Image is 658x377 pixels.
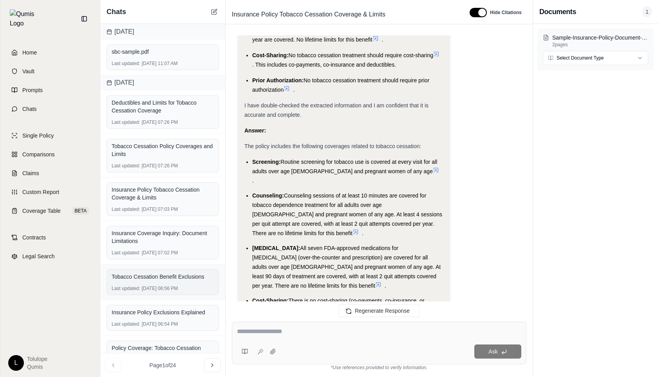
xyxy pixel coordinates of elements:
span: Contracts [22,234,46,241]
div: [DATE] 06:56 PM [112,285,214,292]
span: Page 1 of 24 [150,361,176,369]
a: Legal Search [5,248,95,265]
div: [DATE] 07:02 PM [112,250,214,256]
button: Regenerate Response [339,304,419,317]
a: Home [5,44,95,61]
span: [MEDICAL_DATA]: [252,245,300,251]
span: Home [22,49,37,56]
span: . [385,283,386,289]
span: . [362,230,363,236]
span: Insurance Policy Tobacco Cessation Coverage & Limits [229,8,389,21]
a: Coverage TableBETA [5,202,95,219]
span: Comparisons [22,150,54,158]
button: Ask [474,344,521,359]
span: Last updated: [112,250,140,256]
div: [DATE] 07:26 PM [112,163,214,169]
div: Insurance Coverage Inquiry: Document Limitations [112,229,214,245]
a: Contracts [5,229,95,246]
span: Cost-Sharing: [252,52,289,58]
h3: Documents [539,6,576,17]
span: Prompts [22,86,43,94]
span: Last updated: [112,60,140,67]
div: Edit Title [229,8,460,21]
div: [DATE] 07:26 PM [112,119,214,125]
div: [DATE] 07:03 PM [112,206,214,212]
span: BETA [72,207,89,215]
div: [DATE] 11:07 AM [112,60,214,67]
div: Tobacco Cessation Benefit Exclusions [112,273,214,281]
a: Custom Report [5,183,95,201]
span: No tobacco cessation treatment should require cost-sharing [289,52,434,58]
button: Collapse sidebar [78,13,90,25]
span: All seven FDA-approved medications for [MEDICAL_DATA] (over-the-counter and prescription) are cov... [252,245,441,289]
span: Qumis [27,363,47,371]
div: Insurance Policy Exclusions Explained [112,308,214,316]
div: [DATE] [100,24,225,40]
div: Tobacco Cessation Policy Coverages and Limits [112,142,214,158]
span: Legal Search [22,252,55,260]
div: [DATE] [100,75,225,91]
p: Sample-Insurance-Policy-Document-Language.pdf [552,34,648,42]
span: No tobacco cessation treatment should require prior authorization [252,77,429,93]
span: Ask [488,348,497,355]
a: Comparisons [5,146,95,163]
span: The policy includes the following coverages related to tobacco cessation: [244,143,421,149]
span: Screening: [252,159,280,165]
span: There is no cost-sharing (co-payments, co-insurance, or deductibles) for any tobacco cessation tr... [252,297,425,313]
div: [DATE] 06:54 PM [112,321,214,327]
span: . [382,36,383,43]
div: *Use references provided to verify information. [232,364,526,371]
div: Insurance Policy Tobacco Cessation Coverage & Limits [112,186,214,201]
span: Cost-Sharing: [252,297,289,304]
img: Qumis Logo [10,9,39,28]
span: sbc-sample.pdf [112,48,149,56]
button: Sample-Insurance-Policy-Document-Language.pdf2pages [543,34,648,48]
span: Last updated: [112,163,140,169]
span: Last updated: [112,321,140,327]
a: Claims [5,165,95,182]
span: Single Policy [22,132,54,140]
span: 1 [642,6,652,17]
span: Custom Report [22,188,59,196]
span: Hide Citations [490,9,522,16]
div: L [8,355,24,371]
span: Last updated: [112,119,140,125]
span: Coverage Table [22,207,61,215]
strong: Answer: [244,127,266,134]
p: 2 pages [552,42,648,48]
span: Regenerate Response [355,308,410,314]
span: . This includes co-payments, co-insurance and deductibles. [252,62,396,68]
span: Counseling: [252,192,284,199]
div: Deductibles and Limits for Tobacco Cessation Coverage [112,99,214,114]
a: Single Policy [5,127,95,144]
span: Prior Authorization: [252,77,304,83]
span: Tolulope [27,355,47,363]
span: Chats [107,6,126,17]
span: Counseling sessions of at least 10 minutes are covered for tobacco dependence treatment for all a... [252,192,442,236]
button: New Chat [210,7,219,16]
span: Claims [22,169,39,177]
span: Last updated: [112,206,140,212]
span: I have double-checked the extracted information and I am confident that it is accurate and complete. [244,102,428,118]
a: Chats [5,100,95,118]
span: Vault [22,67,34,75]
a: Vault [5,63,95,80]
div: Policy Coverage: Tobacco Cessation Benefits [112,344,214,360]
span: Routine screening for tobacco use is covered at every visit for all adults over age [DEMOGRAPHIC_... [252,159,437,174]
span: Last updated: [112,285,140,292]
span: . [293,87,295,93]
span: . [252,178,254,184]
span: Chats [22,105,37,113]
a: Prompts [5,82,95,99]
